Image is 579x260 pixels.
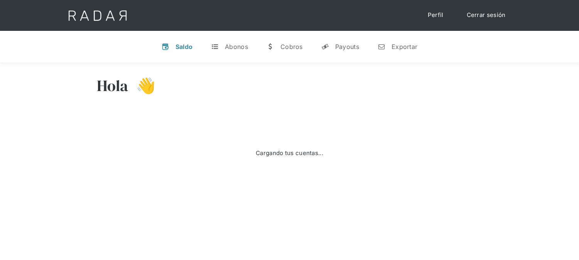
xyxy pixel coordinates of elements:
[211,43,219,51] div: t
[97,76,128,95] h3: Hola
[225,43,248,51] div: Abonos
[176,43,193,51] div: Saldo
[162,43,169,51] div: v
[128,76,155,95] h3: 👋
[267,43,274,51] div: w
[256,149,323,158] div: Cargando tus cuentas...
[335,43,359,51] div: Payouts
[392,43,417,51] div: Exportar
[420,8,451,23] a: Perfil
[378,43,385,51] div: n
[321,43,329,51] div: y
[280,43,303,51] div: Cobros
[459,8,513,23] a: Cerrar sesión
